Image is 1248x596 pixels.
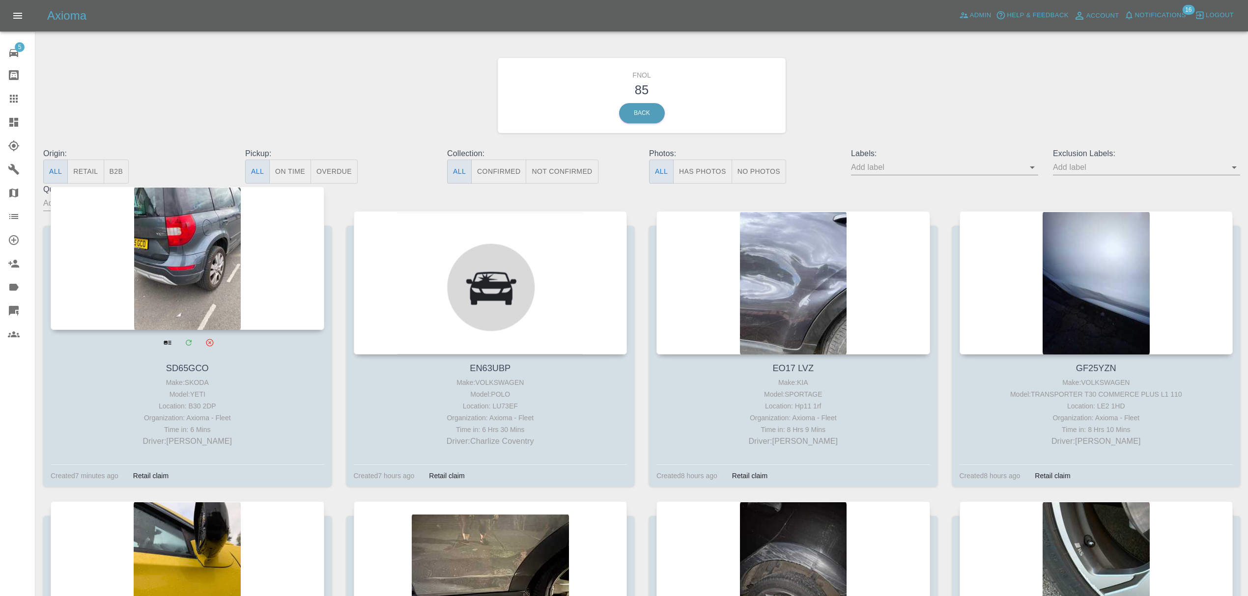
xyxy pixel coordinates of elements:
div: Make: SKODA [53,377,322,388]
button: Help & Feedback [993,8,1071,23]
button: All [447,160,472,184]
div: Time in: 6 Mins [53,424,322,435]
p: Labels: [851,148,1038,160]
button: Not Confirmed [526,160,598,184]
h3: 85 [505,81,779,99]
input: Add quoter [43,195,216,211]
p: Driver: [PERSON_NAME] [53,435,322,447]
button: Confirmed [471,160,526,184]
div: Make: KIA [659,377,928,388]
button: Open [1025,161,1039,174]
div: Organization: Axioma - Fleet [356,412,625,424]
button: Notifications [1122,8,1189,23]
span: Account [1086,10,1119,22]
span: 5 [15,42,25,52]
button: B2B [104,160,129,184]
div: Created 7 hours ago [354,470,415,482]
a: EN63UBP [470,363,511,373]
input: Add label [1053,160,1225,175]
a: Admin [957,8,994,23]
span: 16 [1182,5,1194,15]
p: Quoters: [43,184,230,195]
span: Help & Feedback [1007,10,1068,21]
button: No Photos [732,160,786,184]
div: Location: Hp11 1rf [659,400,928,412]
div: Make: VOLKSWAGEN [356,377,625,388]
div: Organization: Axioma - Fleet [659,412,928,424]
p: Pickup: [245,148,432,160]
div: Model: TRANSPORTER T30 COMMERCE PLUS L1 110 [962,388,1231,400]
div: Created 8 hours ago [960,470,1021,482]
div: Created 7 minutes ago [51,470,118,482]
a: GF25YZN [1076,363,1116,373]
button: Overdue [311,160,358,184]
div: Retail claim [1027,470,1078,482]
p: Exclusion Labels: [1053,148,1240,160]
button: Open [1227,161,1241,174]
a: Account [1071,8,1122,24]
div: Retail claim [126,470,176,482]
div: Location: B30 2DP [53,400,322,412]
a: EO17 LVZ [772,363,814,373]
div: Time in: 8 Hrs 9 Mins [659,424,928,435]
button: All [245,160,270,184]
button: On Time [269,160,311,184]
div: Organization: Axioma - Fleet [53,412,322,424]
span: Logout [1206,10,1234,21]
div: Retail claim [725,470,775,482]
p: Collection: [447,148,634,160]
button: Has Photos [673,160,732,184]
div: Make: VOLKSWAGEN [962,377,1231,388]
button: All [649,160,674,184]
button: Open drawer [6,4,29,27]
button: Logout [1192,8,1236,23]
div: Time in: 8 Hrs 10 Mins [962,424,1231,435]
div: Model: YETI [53,388,322,400]
a: View [157,332,177,352]
a: SD65GCO [166,363,209,373]
p: Driver: Charlize Coventry [356,435,625,447]
p: Photos: [649,148,836,160]
p: Driver: [PERSON_NAME] [659,435,928,447]
div: Time in: 6 Hrs 30 Mins [356,424,625,435]
p: Origin: [43,148,230,160]
div: Organization: Axioma - Fleet [962,412,1231,424]
button: All [43,160,68,184]
a: Modify [178,332,199,352]
span: Admin [970,10,992,21]
div: Location: LU73EF [356,400,625,412]
button: Archive [199,332,220,352]
div: Model: POLO [356,388,625,400]
p: Driver: [PERSON_NAME] [962,435,1231,447]
h5: Axioma [47,8,86,24]
div: Created 8 hours ago [656,470,717,482]
span: Notifications [1135,10,1186,21]
button: Retail [67,160,104,184]
div: Retail claim [422,470,472,482]
input: Add label [851,160,1023,175]
a: Back [619,103,665,123]
div: Model: SPORTAGE [659,388,928,400]
div: Location: LE2 1HD [962,400,1231,412]
h6: FNOL [505,65,779,81]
